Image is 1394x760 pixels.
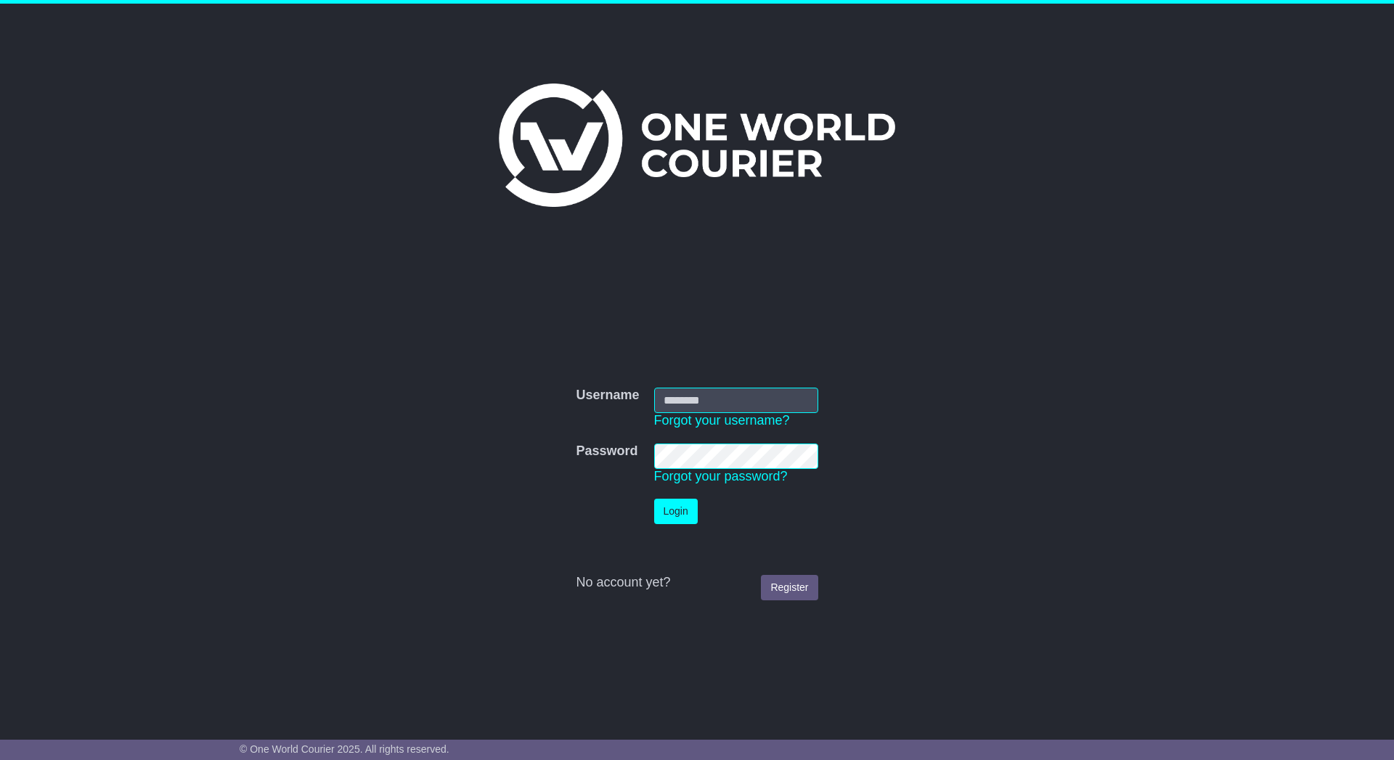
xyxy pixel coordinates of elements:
div: No account yet? [576,575,818,591]
label: Username [576,388,639,404]
a: Register [761,575,818,600]
a: Forgot your password? [654,469,788,483]
a: Forgot your username? [654,413,790,428]
button: Login [654,499,698,524]
span: © One World Courier 2025. All rights reserved. [240,743,449,755]
label: Password [576,444,637,459]
img: One World [499,83,895,207]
